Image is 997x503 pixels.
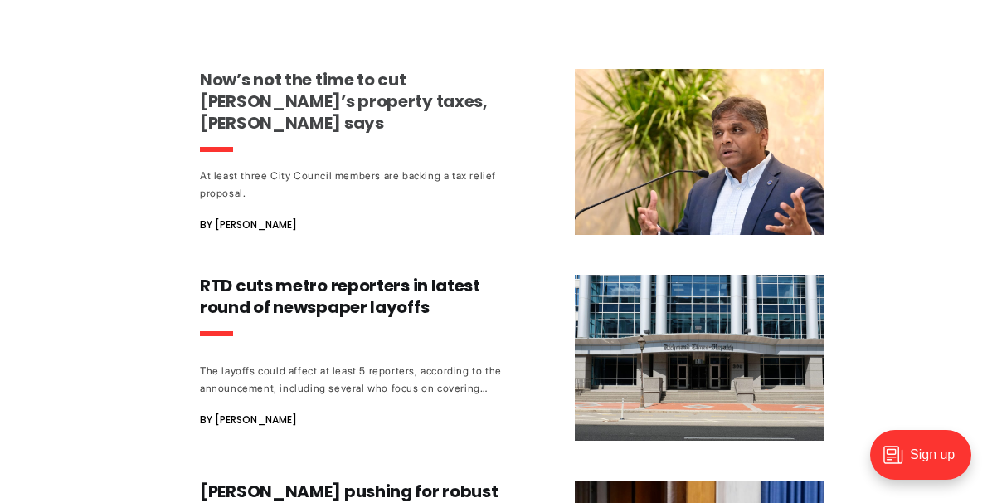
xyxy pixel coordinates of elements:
[200,69,824,235] a: Now’s not the time to cut [PERSON_NAME]’s property taxes, [PERSON_NAME] says At least three City ...
[575,69,824,235] img: Now’s not the time to cut Richmond’s property taxes, Avula says
[200,410,297,430] span: By [PERSON_NAME]
[200,215,297,235] span: By [PERSON_NAME]
[200,69,508,134] h3: Now’s not the time to cut [PERSON_NAME]’s property taxes, [PERSON_NAME] says
[200,275,824,441] a: RTD cuts metro reporters in latest round of newspaper layoffs The layoffs could affect at least 5...
[200,167,508,202] div: At least three City Council members are backing a tax relief proposal.
[200,362,508,397] div: The layoffs could affect at least 5 reporters, according to the announcement, including several w...
[575,275,824,441] img: RTD cuts metro reporters in latest round of newspaper layoffs
[200,275,508,318] h3: RTD cuts metro reporters in latest round of newspaper layoffs
[856,422,997,503] iframe: portal-trigger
